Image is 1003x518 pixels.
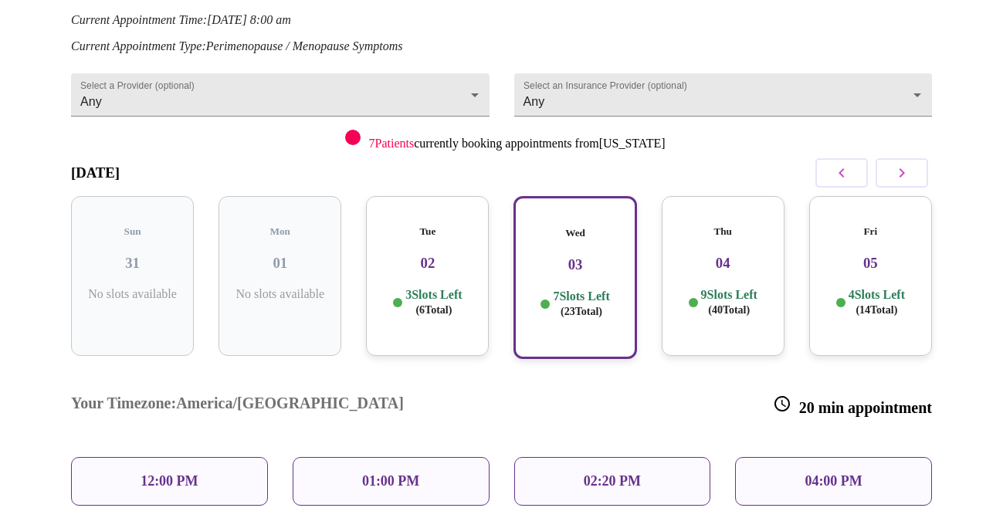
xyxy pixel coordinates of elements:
[362,473,419,489] p: 01:00 PM
[514,73,933,117] div: Any
[71,73,490,117] div: Any
[805,473,862,489] p: 04:00 PM
[378,255,476,272] h3: 02
[527,256,622,273] h3: 03
[141,473,198,489] p: 12:00 PM
[822,255,920,272] h3: 05
[822,225,920,238] h5: Fri
[674,255,772,272] h3: 04
[368,137,414,150] span: 7 Patients
[231,287,329,301] p: No slots available
[83,225,181,238] h5: Sun
[415,304,452,316] span: ( 6 Total)
[368,137,665,151] p: currently booking appointments from [US_STATE]
[71,13,291,26] em: Current Appointment Time: [DATE] 8:00 am
[561,306,602,317] span: ( 23 Total)
[83,255,181,272] h3: 31
[856,304,897,316] span: ( 14 Total)
[708,304,750,316] span: ( 40 Total)
[71,394,404,417] h3: Your Timezone: America/[GEOGRAPHIC_DATA]
[701,287,757,317] p: 9 Slots Left
[405,287,462,317] p: 3 Slots Left
[231,225,329,238] h5: Mon
[71,39,402,52] em: Current Appointment Type: Perimenopause / Menopause Symptoms
[83,287,181,301] p: No slots available
[231,255,329,272] h3: 01
[674,225,772,238] h5: Thu
[527,227,622,239] h5: Wed
[71,164,120,181] h3: [DATE]
[378,225,476,238] h5: Tue
[773,394,932,417] h3: 20 min appointment
[584,473,641,489] p: 02:20 PM
[849,287,905,317] p: 4 Slots Left
[553,289,609,319] p: 7 Slots Left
